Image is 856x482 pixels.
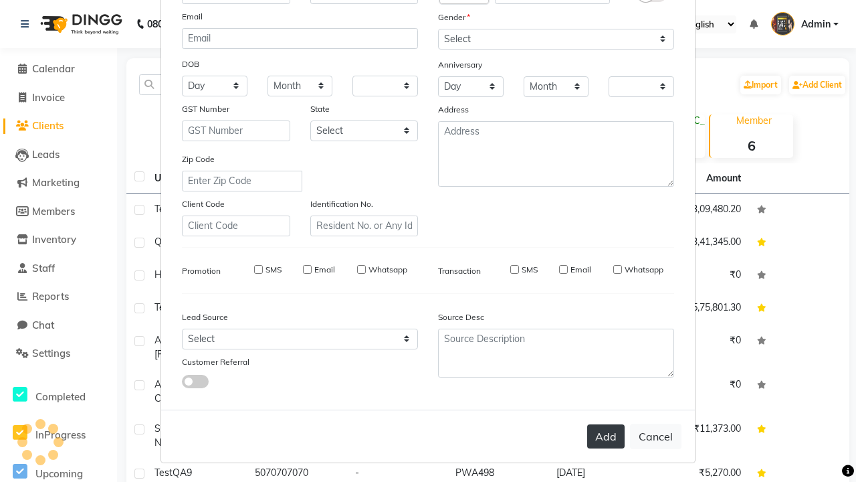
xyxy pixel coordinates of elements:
[182,171,302,191] input: Enter Zip Code
[438,11,470,23] label: Gender
[522,264,538,276] label: SMS
[182,11,203,23] label: Email
[310,216,419,236] input: Resident No. or Any Id
[182,120,290,141] input: GST Number
[368,264,407,276] label: Whatsapp
[182,356,249,368] label: Customer Referral
[630,424,681,449] button: Cancel
[625,264,663,276] label: Whatsapp
[182,216,290,236] input: Client Code
[182,153,215,165] label: Zip Code
[314,264,335,276] label: Email
[182,58,199,70] label: DOB
[265,264,282,276] label: SMS
[182,198,225,210] label: Client Code
[438,265,481,277] label: Transaction
[182,311,228,323] label: Lead Source
[182,265,221,277] label: Promotion
[587,424,625,449] button: Add
[438,311,484,323] label: Source Desc
[570,264,591,276] label: Email
[438,104,469,116] label: Address
[310,103,330,115] label: State
[438,59,482,71] label: Anniversary
[310,198,373,210] label: Identification No.
[182,28,418,49] input: Email
[182,103,229,115] label: GST Number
